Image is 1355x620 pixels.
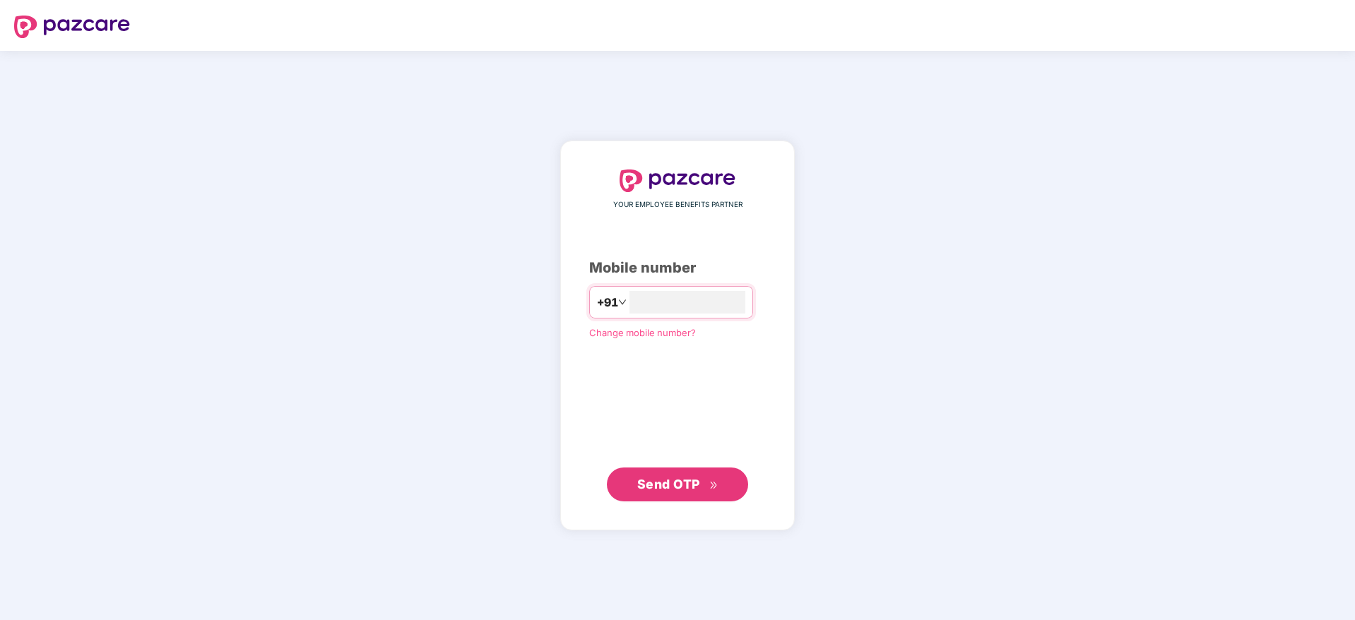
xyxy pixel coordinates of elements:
[637,477,700,491] span: Send OTP
[607,467,748,501] button: Send OTPdouble-right
[709,481,718,490] span: double-right
[14,16,130,38] img: logo
[613,199,742,210] span: YOUR EMPLOYEE BENEFITS PARTNER
[589,327,696,338] a: Change mobile number?
[597,294,618,311] span: +91
[620,169,735,192] img: logo
[618,298,627,306] span: down
[589,257,766,279] div: Mobile number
